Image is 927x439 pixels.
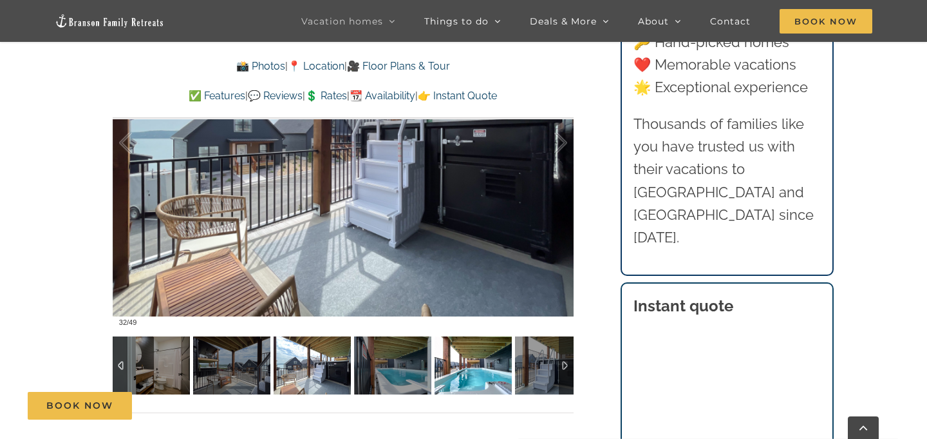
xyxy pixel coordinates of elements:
[710,17,751,26] span: Contact
[515,337,592,395] img: Claymore-Cottage-lake-view-pool-vacation-rental-1149-scaled.jpg-nggid041338-ngg0dyn-120x90-00f0w0...
[633,31,821,99] p: 🔑 Hand-picked homes ❤️ Memorable vacations 🌟 Exceptional experience
[354,337,431,395] img: Claymore-Cottage-lake-view-pool-vacation-rental-1151-scaled.jpg-nggid041336-ngg0dyn-120x90-00f0w0...
[418,90,497,102] a: 👉 Instant Quote
[633,297,733,315] strong: Instant quote
[305,90,347,102] a: 💲 Rates
[633,113,821,249] p: Thousands of families like you have trusted us with their vacations to [GEOGRAPHIC_DATA] and [GEO...
[435,337,512,395] img: Claymore-Cottage-lake-view-pool-vacation-rental-1150-scaled.jpg-nggid041337-ngg0dyn-120x90-00f0w0...
[189,90,245,102] a: ✅ Features
[347,60,450,72] a: 🎥 Floor Plans & Tour
[55,14,164,28] img: Branson Family Retreats Logo
[350,90,415,102] a: 📆 Availability
[248,90,303,102] a: 💬 Reviews
[236,60,285,72] a: 📸 Photos
[530,17,597,26] span: Deals & More
[28,392,132,420] a: Book Now
[113,58,574,75] p: | |
[424,17,489,26] span: Things to do
[288,60,344,72] a: 📍 Location
[274,337,351,395] img: Claymore-Cottage-lake-view-pool-vacation-rental-1153-scaled.jpg-nggid041334-ngg0dyn-120x90-00f0w0...
[113,337,190,395] img: Claymore-Cottage-lake-view-pool-vacation-rental-1138-scaled.jpg-nggid042843-ngg0dyn-120x90-00f0w0...
[301,17,383,26] span: Vacation homes
[193,337,270,395] img: Claymore-Cottage-lake-view-pool-vacation-rental-1154-scaled.jpg-nggid041333-ngg0dyn-120x90-00f0w0...
[46,400,113,411] span: Book Now
[113,88,574,104] p: | | | |
[780,9,872,34] span: Book Now
[638,17,669,26] span: About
